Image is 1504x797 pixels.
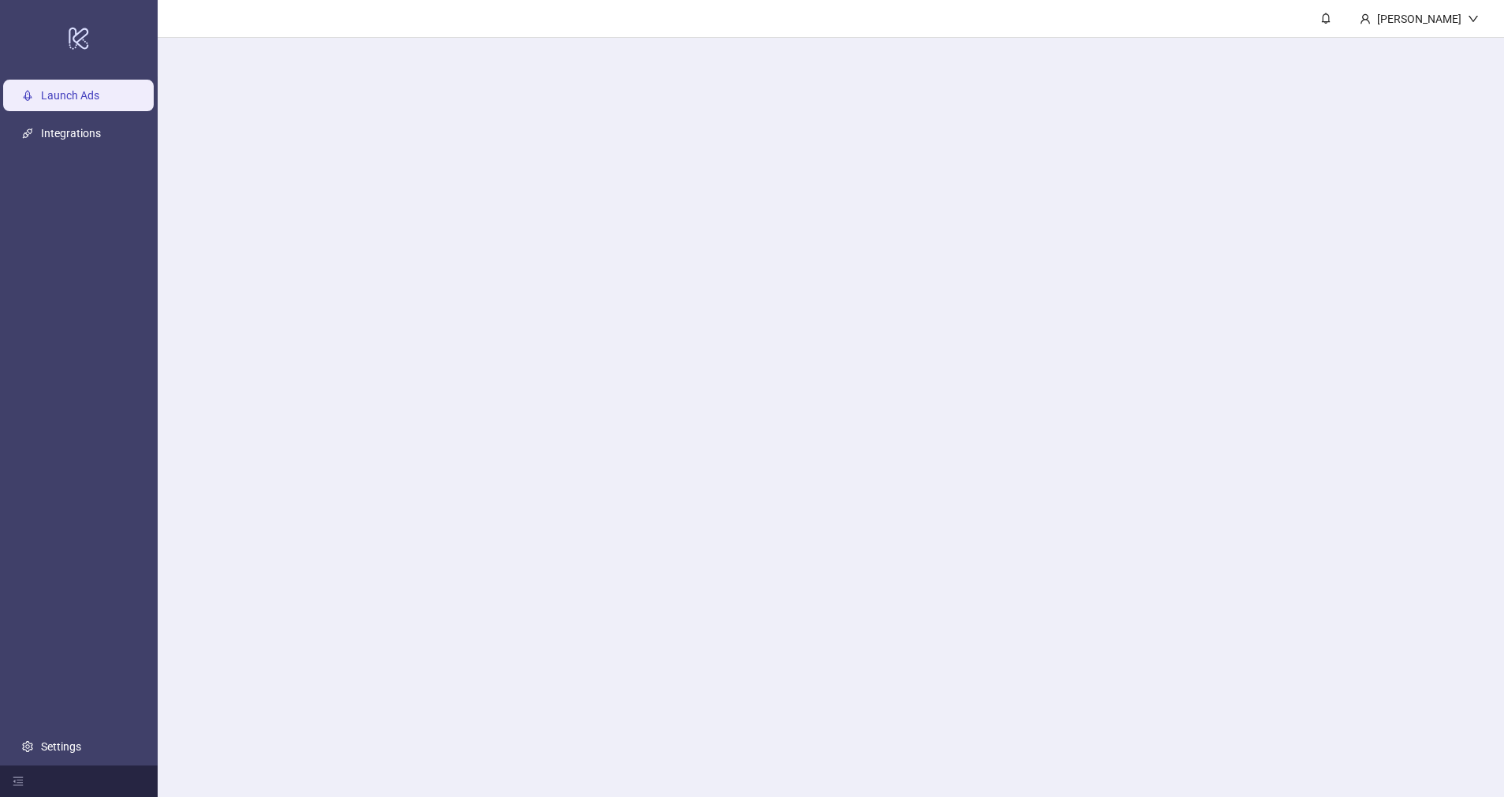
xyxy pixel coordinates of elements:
span: bell [1320,13,1331,24]
div: [PERSON_NAME] [1371,10,1468,28]
a: Launch Ads [41,89,99,102]
a: Settings [41,740,81,753]
span: user [1360,13,1371,24]
span: menu-fold [13,776,24,787]
a: Integrations [41,127,101,140]
span: down [1468,13,1479,24]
